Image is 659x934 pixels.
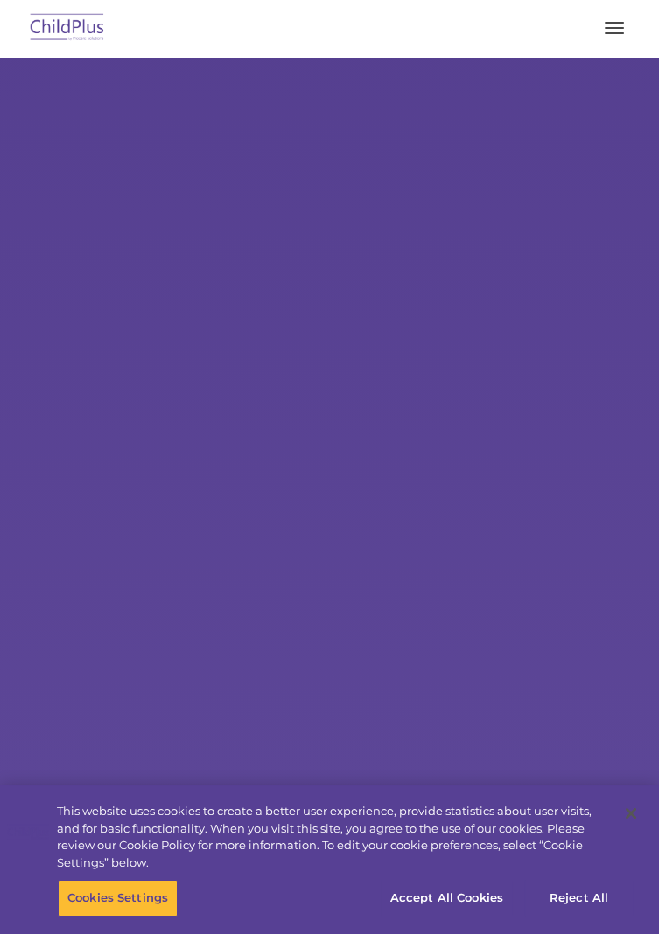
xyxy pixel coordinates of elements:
[26,8,109,49] img: ChildPlus by Procare Solutions
[58,880,178,917] button: Cookies Settings
[57,803,612,871] div: This website uses cookies to create a better user experience, provide statistics about user visit...
[612,794,650,833] button: Close
[381,880,513,917] button: Accept All Cookies
[524,880,634,917] button: Reject All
